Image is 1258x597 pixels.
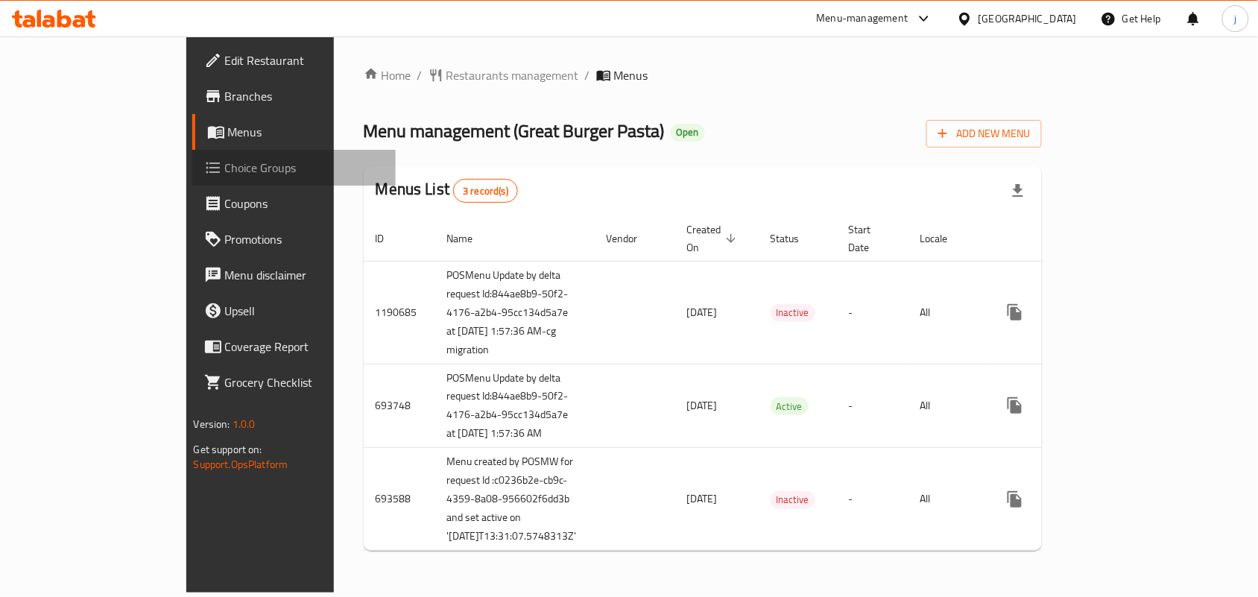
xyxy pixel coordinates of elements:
span: [DATE] [687,303,718,322]
a: Grocery Checklist [192,364,396,400]
nav: breadcrumb [364,66,1043,84]
td: 693588 [364,448,435,551]
td: 693748 [364,364,435,448]
span: Grocery Checklist [225,373,385,391]
span: Locale [920,230,967,247]
div: Total records count [453,179,518,203]
span: Upsell [225,302,385,320]
span: Coverage Report [225,338,385,356]
span: Menus [614,66,648,84]
div: Inactive [771,491,815,509]
td: POSMenu Update by delta request Id:844ae8b9-50f2-4176-a2b4-95cc134d5a7e at [DATE] 1:57:36 AM [435,364,595,448]
h2: Menus List [376,178,518,203]
span: Branches [225,87,385,105]
a: Edit Restaurant [192,42,396,78]
span: j [1234,10,1236,27]
a: Branches [192,78,396,114]
a: Support.OpsPlatform [194,455,288,474]
span: Start Date [849,221,891,256]
a: Choice Groups [192,150,396,186]
a: Upsell [192,293,396,329]
span: Inactive [771,491,815,508]
span: Status [771,230,819,247]
button: more [997,481,1033,517]
span: ID [376,230,404,247]
span: Get support on: [194,440,262,459]
div: Menu-management [817,10,908,28]
td: All [908,448,985,551]
table: enhanced table [364,216,1152,552]
a: Coverage Report [192,329,396,364]
span: Restaurants management [446,66,579,84]
span: Menus [228,123,385,141]
span: Add New Menu [938,124,1030,143]
span: 1.0.0 [233,414,256,434]
div: Inactive [771,304,815,322]
a: Menu disclaimer [192,257,396,293]
button: Change Status [1033,294,1069,330]
span: Choice Groups [225,159,385,177]
span: Open [671,126,705,139]
td: POSMenu Update by delta request Id:844ae8b9-50f2-4176-a2b4-95cc134d5a7e at [DATE] 1:57:36 AM-cg m... [435,261,595,364]
span: Version: [194,414,230,434]
span: Promotions [225,230,385,248]
button: Change Status [1033,481,1069,517]
span: Inactive [771,304,815,321]
span: 3 record(s) [454,184,517,198]
li: / [417,66,423,84]
span: Active [771,398,809,415]
td: Menu created by POSMW for request Id :c0236b2e-cb9c-4359-8a08-956602f6dd3b and set active on '[DA... [435,448,595,551]
td: All [908,364,985,448]
a: Restaurants management [429,66,579,84]
td: - [837,261,908,364]
button: more [997,388,1033,423]
a: Coupons [192,186,396,221]
span: Coupons [225,195,385,212]
a: Promotions [192,221,396,257]
span: Edit Restaurant [225,51,385,69]
span: [DATE] [687,396,718,415]
span: Created On [687,221,741,256]
div: Export file [1000,173,1036,209]
button: Change Status [1033,388,1069,423]
span: Menu management ( Great Burger Pasta ) [364,114,665,148]
td: - [837,448,908,551]
button: more [997,294,1033,330]
div: Active [771,397,809,415]
span: Name [447,230,493,247]
a: Menus [192,114,396,150]
li: / [585,66,590,84]
div: Open [671,124,705,142]
td: - [837,364,908,448]
td: All [908,261,985,364]
span: Vendor [607,230,657,247]
div: [GEOGRAPHIC_DATA] [979,10,1077,27]
span: [DATE] [687,489,718,508]
th: Actions [985,216,1152,262]
td: 1190685 [364,261,435,364]
button: Add New Menu [926,120,1042,148]
span: Menu disclaimer [225,266,385,284]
